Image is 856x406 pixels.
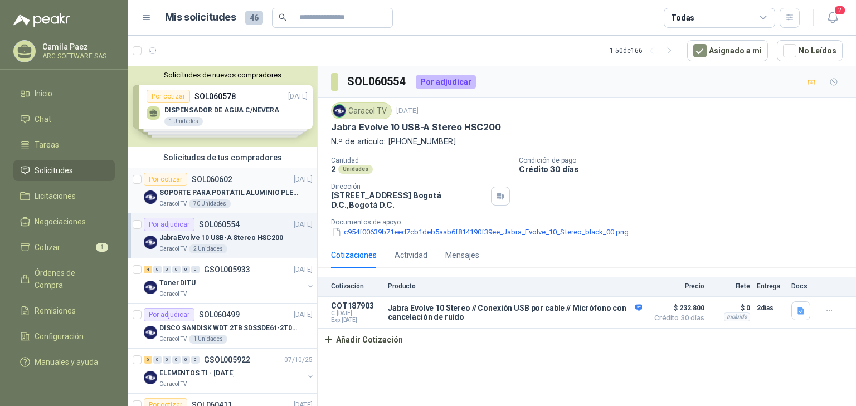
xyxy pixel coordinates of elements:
[834,5,846,16] span: 2
[182,356,190,364] div: 0
[128,66,317,147] div: Solicitudes de nuevos compradoresPor cotizarSOL060578[DATE] DISPENSADOR DE AGUA C/NEVERA1 Unidade...
[649,282,704,290] p: Precio
[189,244,227,253] div: 2 Unidades
[671,12,694,24] div: Todas
[519,164,852,174] p: Crédito 30 días
[144,266,152,273] div: 4
[294,310,313,320] p: [DATE]
[172,356,181,364] div: 0
[189,199,231,208] div: 70 Unidades
[35,241,60,253] span: Cotizar
[189,335,227,344] div: 1 Unidades
[331,164,336,174] p: 2
[649,301,704,315] span: $ 232.800
[331,317,381,324] span: Exp: [DATE]
[159,199,187,208] p: Caracol TV
[35,139,59,151] span: Tareas
[182,266,190,273] div: 0
[133,71,313,79] button: Solicitudes de nuevos compradores
[331,135,843,148] p: N.º de artículo: [PHONE_NUMBER]
[333,105,346,117] img: Company Logo
[204,356,250,364] p: GSOL005922
[388,304,642,321] p: Jabra Evolve 10 Stereo // Conexión USB por cable // Micrófono con cancelación de ruido
[245,11,263,25] span: 46
[35,330,84,343] span: Configuración
[35,113,51,125] span: Chat
[649,315,704,321] span: Crédito 30 días
[159,380,187,389] p: Caracol TV
[13,160,115,181] a: Solicitudes
[144,173,187,186] div: Por cotizar
[519,156,852,164] p: Condición de pago
[711,301,750,315] p: $ 0
[13,13,70,27] img: Logo peakr
[144,236,157,249] img: Company Logo
[144,263,315,299] a: 4 0 0 0 0 0 GSOL005933[DATE] Company LogoToner DITUCaracol TV
[163,266,171,273] div: 0
[396,106,419,116] p: [DATE]
[35,267,104,291] span: Órdenes de Compra
[279,13,286,21] span: search
[777,40,843,61] button: No Leídos
[96,243,108,252] span: 1
[35,356,98,368] span: Manuales y ayuda
[284,355,313,365] p: 07/10/25
[35,216,86,228] span: Negociaciones
[144,190,157,204] img: Company Logo
[172,266,181,273] div: 0
[35,190,76,202] span: Licitaciones
[144,356,152,364] div: 6
[153,266,162,273] div: 0
[338,165,373,174] div: Unidades
[711,282,750,290] p: Flete
[395,249,427,261] div: Actividad
[13,109,115,130] a: Chat
[445,249,479,261] div: Mensajes
[144,281,157,294] img: Company Logo
[159,335,187,344] p: Caracol TV
[159,368,234,379] p: ELEMENTOS TI - [DATE]
[318,329,409,351] button: Añadir Cotización
[610,42,678,60] div: 1 - 50 de 166
[331,301,381,310] p: COT187903
[331,102,392,119] div: Caracol TV
[791,282,814,290] p: Docs
[13,211,115,232] a: Negociaciones
[13,351,115,373] a: Manuales y ayuda
[42,43,112,51] p: Camila Paez
[416,75,476,89] div: Por adjudicar
[128,304,317,349] a: Por adjudicarSOL060499[DATE] Company LogoDISCO SANDISK WDT 2TB SDSSDE61-2T00-G25Caracol TV1 Unidades
[13,237,115,258] a: Cotizar1
[199,311,240,319] p: SOL060499
[13,326,115,347] a: Configuración
[128,147,317,168] div: Solicitudes de tus compradores
[35,305,76,317] span: Remisiones
[331,190,487,209] p: [STREET_ADDRESS] Bogotá D.C. , Bogotá D.C.
[823,8,843,28] button: 2
[331,121,501,133] p: Jabra Evolve 10 USB-A Stereo HSC200
[199,221,240,228] p: SOL060554
[35,87,52,100] span: Inicio
[163,356,171,364] div: 0
[331,226,630,238] button: c954f00639b71eed7cb1deb5aab6f814190f39ee_Jabra_Evolve_10_Stereo_black_00.png
[347,73,407,90] h3: SOL060554
[35,164,73,177] span: Solicitudes
[165,9,236,26] h1: Mis solicitudes
[159,278,196,288] p: Toner DITU
[331,249,377,261] div: Cotizaciones
[13,300,115,321] a: Remisiones
[159,290,187,299] p: Caracol TV
[13,134,115,155] a: Tareas
[294,265,313,275] p: [DATE]
[159,244,187,253] p: Caracol TV
[159,323,298,334] p: DISCO SANDISK WDT 2TB SDSSDE61-2T00-G25
[144,353,315,389] a: 6 0 0 0 0 0 GSOL00592207/10/25 Company LogoELEMENTOS TI - [DATE]Caracol TV
[144,371,157,384] img: Company Logo
[144,218,194,231] div: Por adjudicar
[128,168,317,213] a: Por cotizarSOL060602[DATE] Company LogoSOPORTE PARA PORTÁTIL ALUMINIO PLEGABLE VTACaracol TV70 Un...
[42,53,112,60] p: ARC SOFTWARE SAS
[13,83,115,104] a: Inicio
[724,312,750,321] div: Incluido
[331,156,510,164] p: Cantidad
[757,301,785,315] p: 2 días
